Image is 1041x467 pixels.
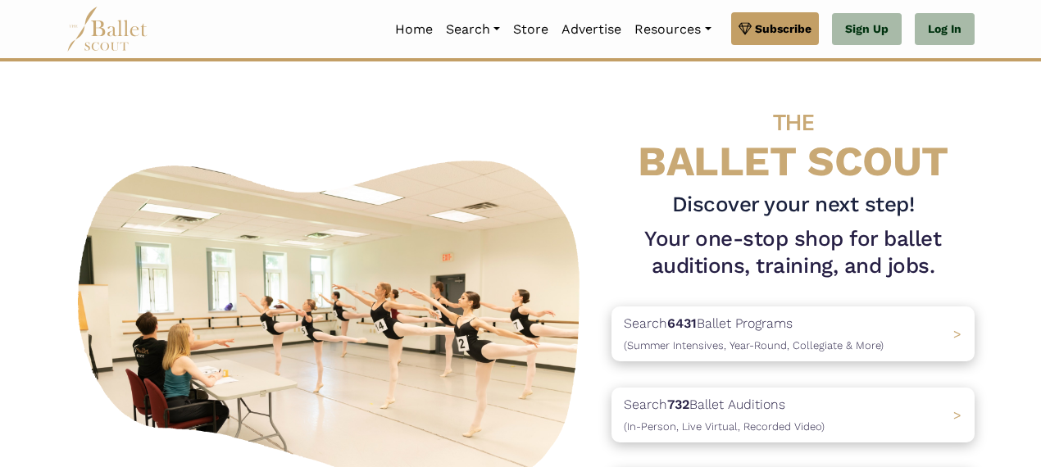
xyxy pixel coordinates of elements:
h4: BALLET SCOUT [611,94,975,184]
b: 6431 [667,315,697,331]
span: (Summer Intensives, Year-Round, Collegiate & More) [624,339,884,351]
b: 732 [667,397,689,412]
a: Search6431Ballet Programs(Summer Intensives, Year-Round, Collegiate & More)> [611,306,975,361]
span: Subscribe [755,20,811,38]
a: Search732Ballet Auditions(In-Person, Live Virtual, Recorded Video) > [611,388,975,442]
span: > [953,407,961,423]
span: > [953,326,961,342]
a: Resources [628,12,717,47]
h3: Discover your next step! [611,191,975,219]
a: Advertise [555,12,628,47]
a: Subscribe [731,12,819,45]
p: Search Ballet Programs [624,313,884,355]
span: (In-Person, Live Virtual, Recorded Video) [624,420,825,433]
p: Search Ballet Auditions [624,394,825,436]
h1: Your one-stop shop for ballet auditions, training, and jobs. [611,225,975,281]
a: Log In [915,13,975,46]
span: THE [773,109,814,136]
a: Home [389,12,439,47]
img: gem.svg [739,20,752,38]
a: Store [507,12,555,47]
a: Search [439,12,507,47]
a: Sign Up [832,13,902,46]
